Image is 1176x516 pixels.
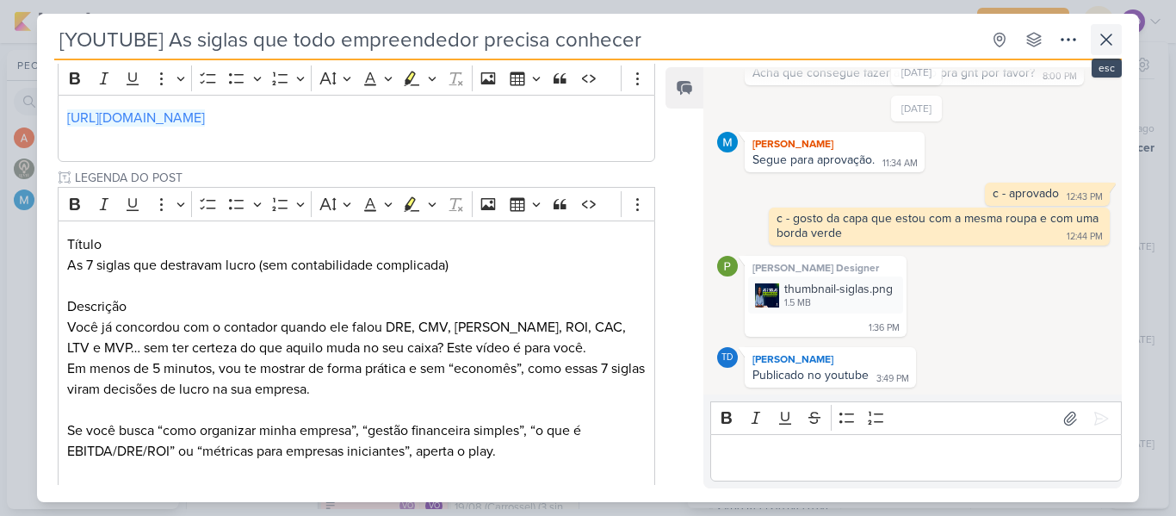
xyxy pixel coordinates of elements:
input: Untitled Kard [54,24,981,55]
div: [PERSON_NAME] Designer [748,259,903,277]
div: Publicado no youtube [752,368,869,382]
p: Você já concordou com o contador quando ele falou DRE, CMV, [PERSON_NAME], ROI, CAC, LTV e MVP… s... [67,317,646,358]
div: thumbnail-siglas.png [748,277,903,314]
img: MARIANA MIRANDA [717,132,738,152]
p: Se você busca “como organizar minha empresa”, “gestão financeira simples”, “o que é EBITDA/DRE/RO... [67,420,646,462]
div: Editor toolbar [58,187,655,221]
h3: Título [67,234,646,255]
div: Editor toolbar [58,61,655,95]
p: Em menos de 5 minutos, vou te mostrar de forma prática e sem “economês”, como essas 7 siglas vira... [67,358,646,400]
div: Editor editing area: main [710,434,1122,482]
img: Paloma Paixão Designer [717,256,738,277]
div: 11:34 AM [882,157,918,171]
a: [URL][DOMAIN_NAME] [67,109,205,127]
div: 12:44 PM [1067,230,1103,244]
h3: Descrição [67,296,646,317]
div: 3:49 PM [876,372,909,386]
p: Td [721,353,733,363]
img: aWqwUsZhtQjsAb67vI9aybezO8OcofCWOSv5NlKF.png [755,283,779,308]
div: esc [1092,59,1122,78]
div: Editor editing area: main [58,95,655,163]
p: As 7 siglas que destravam lucro (sem contabilidade complicada) [67,255,646,276]
div: thumbnail-siglas.png [784,280,893,298]
div: 1:36 PM [869,321,900,335]
div: [PERSON_NAME] [748,351,913,368]
div: 12:43 PM [1067,190,1103,204]
div: c - aprovado [993,186,1059,201]
input: Untitled text [71,169,655,187]
div: Segue para aprovação. [752,152,875,167]
div: Editor toolbar [710,401,1122,435]
div: Thais de carvalho [717,347,738,368]
div: 8:00 PM [1043,70,1077,84]
div: 1.5 MB [784,296,893,310]
div: Acha que consegue fazer a thumb pra gnt por favor? [752,65,1035,80]
div: c - gosto da capa que estou com a mesma roupa e com uma borda verde [777,211,1102,240]
div: [PERSON_NAME] [748,135,921,152]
